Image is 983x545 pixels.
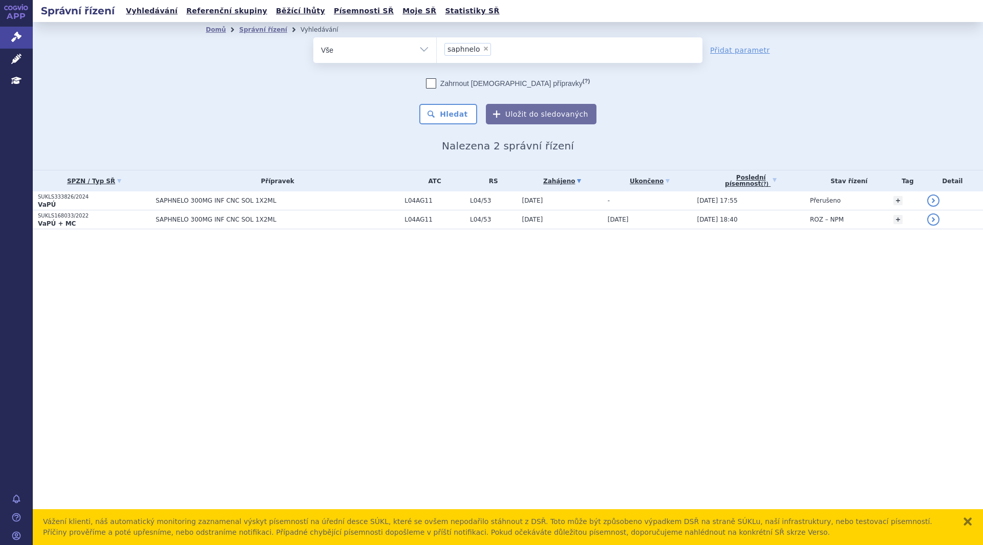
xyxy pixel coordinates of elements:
[465,170,517,191] th: RS
[805,170,888,191] th: Stav řízení
[38,201,56,208] strong: VaPÚ
[963,516,973,527] button: zavřít
[123,4,181,18] a: Vyhledávání
[156,216,399,223] span: SAPHNELO 300MG INF CNC SOL 1X2ML
[888,170,922,191] th: Tag
[922,170,983,191] th: Detail
[710,45,770,55] a: Přidat parametr
[583,78,590,84] abbr: (?)
[156,197,399,204] span: SAPHNELO 300MG INF CNC SOL 1X2ML
[494,42,500,55] input: saphnelo
[38,193,151,201] p: SUKLS333826/2024
[206,26,226,33] a: Domů
[426,78,590,89] label: Zahrnout [DEMOGRAPHIC_DATA] přípravky
[608,197,610,204] span: -
[483,46,489,52] span: ×
[183,4,270,18] a: Referenční skupiny
[331,4,397,18] a: Písemnosti SŘ
[38,212,151,220] p: SUKLS168033/2022
[522,197,543,204] span: [DATE]
[697,197,738,204] span: [DATE] 17:55
[301,22,352,37] li: Vyhledávání
[273,4,328,18] a: Běžící lhůty
[447,46,480,53] span: saphnelo
[442,4,502,18] a: Statistiky SŘ
[697,216,738,223] span: [DATE] 18:40
[151,170,399,191] th: Přípravek
[399,4,439,18] a: Moje SŘ
[810,197,841,204] span: Přerušeno
[893,215,903,224] a: +
[761,181,768,187] abbr: (?)
[404,216,465,223] span: L04AG11
[419,104,477,124] button: Hledat
[38,174,151,188] a: SPZN / Typ SŘ
[927,194,939,207] a: detail
[470,216,517,223] span: L04/53
[239,26,287,33] a: Správní řízení
[697,170,805,191] a: Poslednípísemnost(?)
[522,216,543,223] span: [DATE]
[33,4,123,18] h2: Správní řízení
[470,197,517,204] span: L04/53
[927,213,939,226] a: detail
[404,197,465,204] span: L04AG11
[486,104,596,124] button: Uložit do sledovaných
[442,140,574,152] span: Nalezena 2 správní řízení
[43,516,952,538] div: Vážení klienti, náš automatický monitoring zaznamenal výskyt písemností na úřední desce SÚKL, kte...
[608,174,692,188] a: Ukončeno
[893,196,903,205] a: +
[38,220,76,227] strong: VaPÚ + MC
[522,174,603,188] a: Zahájeno
[399,170,465,191] th: ATC
[608,216,629,223] span: [DATE]
[810,216,844,223] span: ROZ – NPM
